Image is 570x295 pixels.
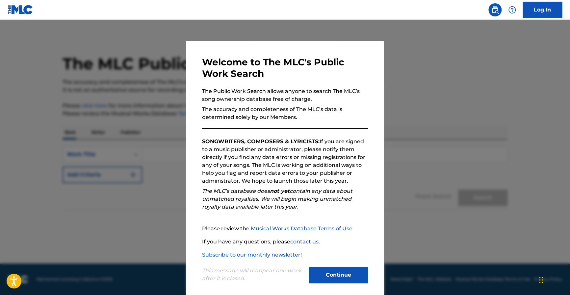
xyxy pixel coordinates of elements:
[202,238,368,246] p: If you have any questions, please .
[488,3,502,16] a: Public Search
[539,270,543,290] div: Drag
[202,188,352,210] em: The MLC’s database does contain any data about unmatched royalties. We will begin making unmatche...
[202,138,320,145] strong: SONGWRITERS, COMPOSERS & LYRICISTS:
[202,252,302,258] a: Subscribe to our monthly newsletter!
[491,6,499,14] img: search
[251,225,352,232] a: Musical Works Database Terms of Use
[523,2,562,18] a: Log In
[202,225,368,233] p: Please review the
[508,6,516,14] img: help
[505,3,519,16] div: Help
[8,5,33,14] img: MLC Logo
[202,138,368,185] p: If you are signed to a music publisher or administrator, please notify them directly if you find ...
[202,267,305,283] p: This message will reappear one week after it is closed.
[202,105,368,121] p: The accuracy and completeness of The MLC’s data is determined solely by our Members.
[270,188,290,194] strong: not yet
[290,238,319,245] a: contact us
[309,267,368,283] button: Continue
[537,263,570,295] iframe: Chat Widget
[202,57,368,79] h3: Welcome to The MLC's Public Work Search
[202,87,368,103] p: The Public Work Search allows anyone to search The MLC’s song ownership database free of charge.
